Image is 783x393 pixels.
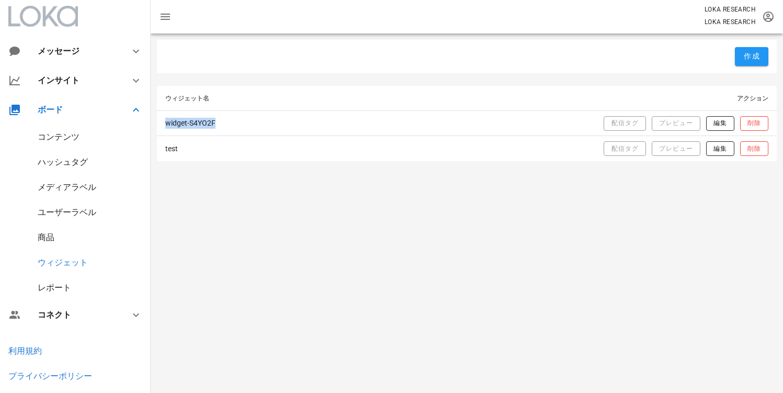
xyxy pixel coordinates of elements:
a: 利用規約 [8,346,42,356]
a: レポート [38,283,71,293]
button: 編集 [706,116,734,131]
a: プライバシーポリシー [8,371,92,381]
a: メディアラベル [38,182,96,192]
td: test [157,136,324,161]
button: プレビュー [652,116,700,131]
a: 商品 [38,232,54,242]
span: ウィジェット名 [165,95,209,102]
button: 編集 [706,141,734,156]
p: LOKA RESEARCH [705,17,756,27]
a: ウィジェット [38,257,88,267]
a: ユーザーラベル [38,207,96,217]
span: 作成 [743,52,760,61]
button: 削除 [740,116,768,131]
span: 編集 [713,144,727,153]
td: widget-S4YO2F [157,111,324,136]
button: 配信タグ [604,116,645,131]
div: コネクト [38,310,117,320]
span: 配信タグ [611,144,639,153]
span: 削除 [747,144,761,153]
span: アクション [737,95,768,102]
button: 作成 [735,47,768,66]
span: 削除 [747,119,761,128]
p: LOKA RESEARCH [705,4,756,15]
a: ハッシュタグ [38,157,88,167]
span: プレビュー [659,119,693,128]
button: 配信タグ [604,141,645,156]
div: インサイト [38,75,117,85]
a: コンテンツ [38,132,80,142]
th: アクション [324,86,777,111]
span: プレビュー [659,144,693,153]
div: メッセージ [38,46,113,56]
button: 削除 [740,141,768,156]
div: ボード [38,105,117,115]
span: 編集 [713,119,727,128]
span: 配信タグ [611,119,639,128]
th: ウィジェット名 [157,86,324,111]
button: プレビュー [652,141,700,156]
